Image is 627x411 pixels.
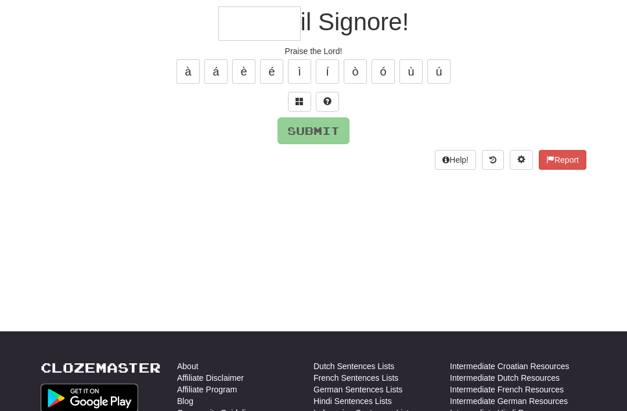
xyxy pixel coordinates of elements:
a: About [177,360,199,372]
button: Submit [278,117,349,144]
a: Dutch Sentences Lists [313,360,394,372]
button: ó [372,59,395,84]
a: Intermediate Croatian Resources [450,360,569,372]
a: Affiliate Program [177,384,237,395]
a: German Sentences Lists [313,384,402,395]
a: Hindi Sentences Lists [313,395,392,407]
a: Intermediate French Resources [450,384,564,395]
button: ù [399,59,423,84]
button: Help! [435,150,476,170]
a: French Sentences Lists [313,372,398,384]
button: Report [539,150,586,170]
a: Blog [177,395,193,407]
a: Clozemaster [41,360,161,375]
button: ò [344,59,367,84]
button: è [232,59,255,84]
button: Round history (alt+y) [482,150,504,170]
button: à [176,59,200,84]
a: Intermediate Dutch Resources [450,372,560,384]
button: ì [288,59,311,84]
button: í [316,59,339,84]
button: á [204,59,228,84]
button: Switch sentence to multiple choice alt+p [288,92,311,112]
button: Single letter hint - you only get 1 per sentence and score half the points! alt+h [316,92,339,112]
div: Praise the Lord! [41,45,586,57]
span: il Signore! [301,8,409,35]
button: ú [427,59,451,84]
button: é [260,59,283,84]
a: Affiliate Disclaimer [177,372,244,384]
a: Intermediate German Resources [450,395,568,407]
